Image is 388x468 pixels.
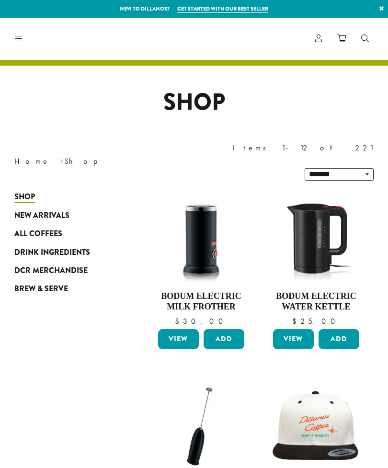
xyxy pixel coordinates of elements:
a: New Arrivals [14,206,115,225]
img: DP3954.01-002.png [156,193,247,284]
div: Items 1-12 of 221 [233,142,374,154]
bdi: 30.00 [175,316,228,326]
span: $ [292,316,300,326]
button: Add [319,329,359,349]
a: Get started with our best seller [177,5,268,13]
a: View [273,329,314,349]
a: All Coffees [14,225,115,243]
a: Bodum Electric Milk Frother $30.00 [156,193,247,325]
img: DP3955.01.png [271,193,362,284]
h4: Bodum Electric Milk Frother [156,291,247,312]
a: View [158,329,199,349]
span: All Coffees [14,228,62,240]
img: keep-it-smooth-hat.png [271,389,362,463]
a: Search [354,31,377,46]
a: Shop [14,188,115,206]
span: $ [175,316,183,326]
a: Bodum Electric Water Kettle $25.00 [271,193,362,325]
nav: Breadcrumb [14,156,180,167]
h4: Bodum Electric Water Kettle [271,291,362,312]
a: Drink Ingredients [14,243,115,261]
span: › [60,152,63,167]
span: DCR Merchandise [14,265,88,277]
span: Shop [14,191,35,203]
span: Brew & Serve [14,283,68,295]
button: Add [204,329,244,349]
a: Brew & Serve [14,280,115,298]
bdi: 25.00 [292,316,340,326]
span: Drink Ingredients [14,247,90,259]
a: DCR Merchandise [14,262,115,280]
span: New Arrivals [14,210,69,222]
a: Home [14,156,50,166]
h1: Shop [7,89,381,116]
